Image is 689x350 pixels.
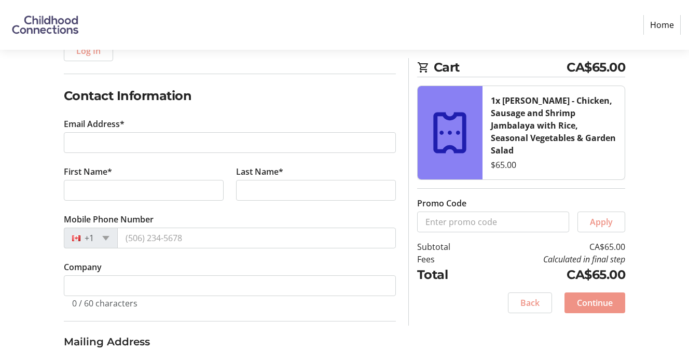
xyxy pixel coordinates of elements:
[417,212,570,232] input: Enter promo code
[76,45,101,57] span: Log In
[64,118,125,130] label: Email Address*
[577,297,613,309] span: Continue
[417,265,477,284] td: Total
[643,15,681,35] a: Home
[434,58,567,77] span: Cart
[477,265,625,284] td: CA$65.00
[417,241,477,253] td: Subtotal
[577,212,625,232] button: Apply
[567,58,625,77] span: CA$65.00
[491,95,616,156] strong: 1x [PERSON_NAME] - Chicken, Sausage and Shrimp Jambalaya with Rice, Seasonal Vegetables & Garden ...
[417,197,466,209] label: Promo Code
[477,241,625,253] td: CA$65.00
[64,87,396,105] h2: Contact Information
[64,165,112,178] label: First Name*
[117,228,396,248] input: (506) 234-5678
[564,292,625,313] button: Continue
[72,298,137,309] tr-character-limit: 0 / 60 characters
[417,253,477,265] td: Fees
[64,334,396,349] h3: Mailing Address
[477,253,625,265] td: Calculated in final step
[508,292,552,313] button: Back
[590,216,613,228] span: Apply
[64,261,102,273] label: Company
[8,4,82,46] img: Childhood Connections 's Logo
[236,165,283,178] label: Last Name*
[64,40,113,61] button: Log In
[520,297,540,309] span: Back
[64,213,154,226] label: Mobile Phone Number
[491,159,617,171] div: $65.00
